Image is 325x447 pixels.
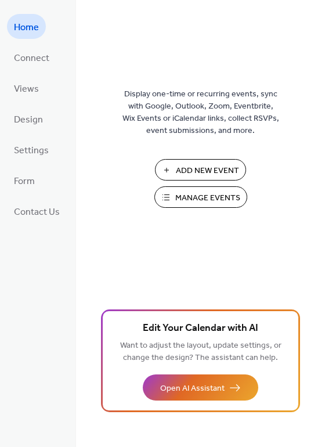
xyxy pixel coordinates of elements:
button: Manage Events [154,186,247,208]
span: Views [14,80,39,98]
button: Add New Event [155,159,246,181]
button: Open AI Assistant [143,374,258,401]
span: Add New Event [176,165,239,177]
a: Design [7,106,50,131]
a: Home [7,14,46,39]
a: Contact Us [7,199,67,223]
span: Open AI Assistant [160,383,225,395]
span: Form [14,172,35,190]
a: Views [7,75,46,100]
span: Settings [14,142,49,160]
span: Connect [14,49,49,67]
a: Settings [7,137,56,162]
a: Form [7,168,42,193]
span: Manage Events [175,192,240,204]
span: Home [14,19,39,37]
span: Display one-time or recurring events, sync with Google, Outlook, Zoom, Eventbrite, Wix Events or ... [122,88,279,137]
span: Edit Your Calendar with AI [143,320,258,337]
span: Contact Us [14,203,60,221]
span: Design [14,111,43,129]
a: Connect [7,45,56,70]
span: Want to adjust the layout, update settings, or change the design? The assistant can help. [120,338,281,366]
